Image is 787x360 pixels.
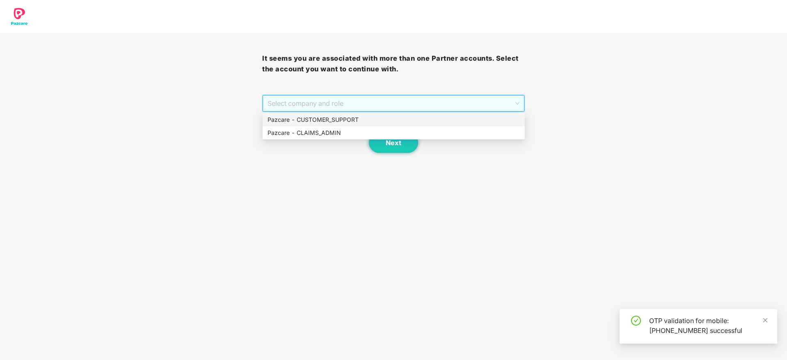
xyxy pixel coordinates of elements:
[263,113,525,126] div: Pazcare - CUSTOMER_SUPPORT
[268,128,520,137] div: Pazcare - CLAIMS_ADMIN
[262,53,524,74] h3: It seems you are associated with more than one Partner accounts. Select the account you want to c...
[631,316,641,326] span: check-circle
[649,316,767,335] div: OTP validation for mobile: [PHONE_NUMBER] successful
[762,317,768,323] span: close
[263,126,525,139] div: Pazcare - CLAIMS_ADMIN
[369,132,418,153] button: Next
[268,115,520,124] div: Pazcare - CUSTOMER_SUPPORT
[386,139,401,147] span: Next
[268,96,519,111] span: Select company and role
